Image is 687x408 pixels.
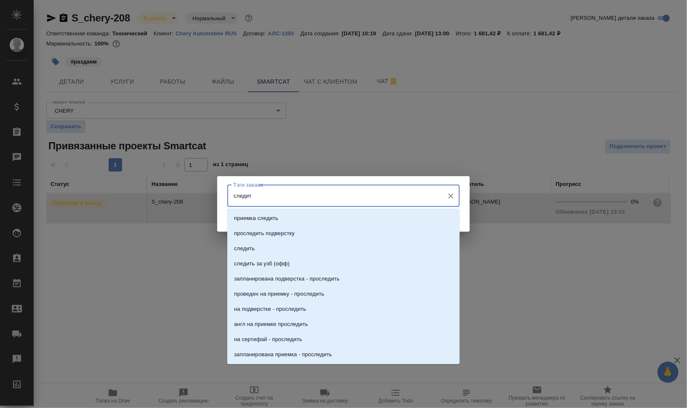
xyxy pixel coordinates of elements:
[234,305,306,313] p: на подверстке - проследить
[234,335,302,344] p: на сертифай - проследить
[445,190,457,202] button: Очистить
[234,275,340,283] p: запланирована подверстка - проследить
[234,260,290,268] p: следить за узб (офф)
[234,350,332,359] p: запланирована приемка - проследить
[234,229,295,238] p: проследить подверстку
[234,320,308,329] p: англ на приемке проследить
[234,244,255,253] p: следить
[234,214,278,223] p: приемка следить
[234,290,324,298] p: проведен на приемку - проследить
